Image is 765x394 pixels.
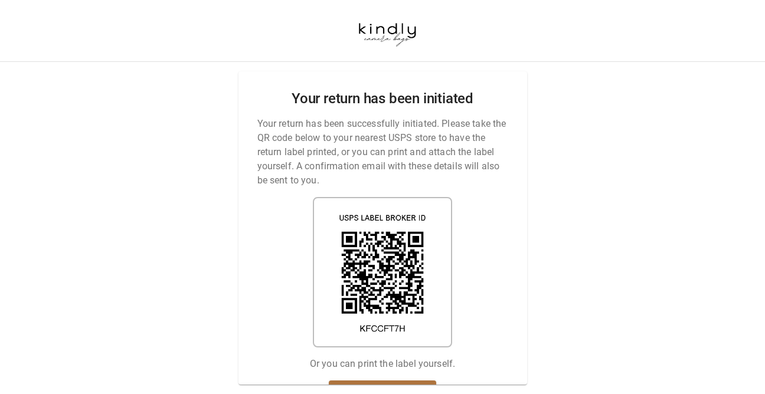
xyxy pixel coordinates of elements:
p: Or you can print the label yourself. [310,357,455,371]
img: kindlycamerabags.myshopify.com-b37650f6-6cf4-42a0-a808-989f93ebecdf [342,5,432,56]
h2: Your return has been initiated [292,90,473,107]
p: Your return has been successfully initiated. Please take the QR code below to your nearest USPS s... [257,117,508,188]
img: shipping label qr code [313,197,452,347]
